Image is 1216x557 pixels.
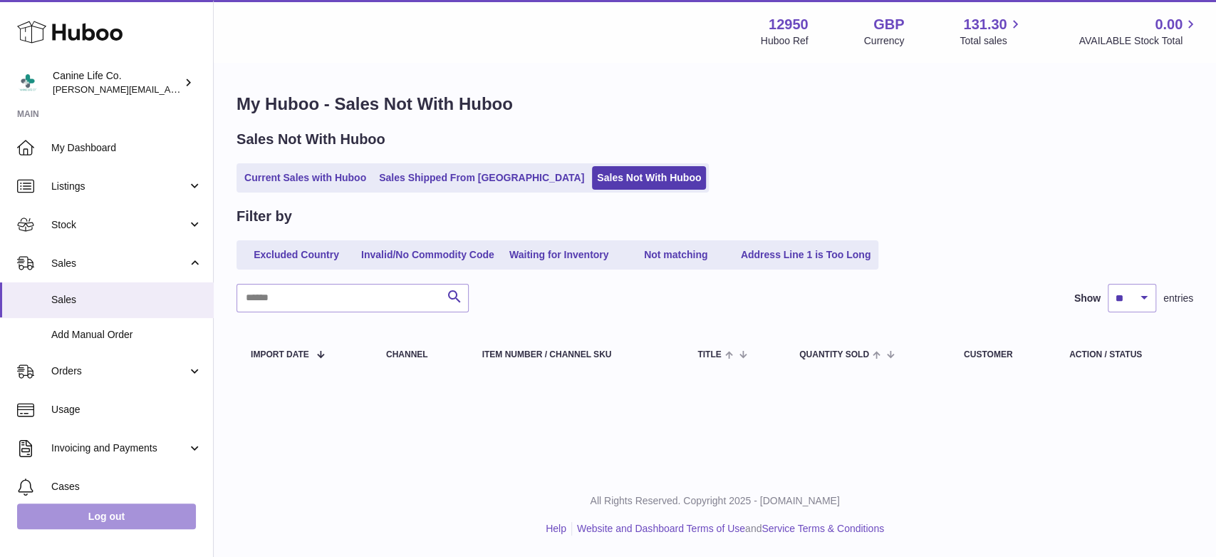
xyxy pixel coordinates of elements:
span: Usage [51,403,202,417]
div: Item Number / Channel SKU [482,350,670,359]
span: AVAILABLE Stock Total [1079,34,1199,48]
span: Listings [51,180,187,193]
span: Title [697,350,721,359]
p: All Rights Reserved. Copyright 2025 - [DOMAIN_NAME] [225,494,1205,508]
label: Show [1074,292,1101,305]
a: Sales Shipped From [GEOGRAPHIC_DATA] [374,166,589,190]
div: Currency [864,34,905,48]
span: Quantity Sold [799,350,869,359]
span: Sales [51,257,187,270]
strong: 12950 [769,15,809,34]
span: 131.30 [963,15,1007,34]
div: Action / Status [1069,350,1179,359]
span: My Dashboard [51,141,202,155]
a: Not matching [619,243,733,267]
span: entries [1163,292,1193,305]
a: Invalid/No Commodity Code [356,243,499,267]
a: Waiting for Inventory [502,243,616,267]
a: Log out [17,504,196,529]
a: Excluded Country [239,243,353,267]
span: Add Manual Order [51,328,202,342]
h1: My Huboo - Sales Not With Huboo [237,93,1193,116]
div: Huboo Ref [761,34,809,48]
a: Current Sales with Huboo [239,166,371,190]
h2: Sales Not With Huboo [237,130,385,149]
span: Orders [51,364,187,378]
a: Website and Dashboard Terms of Use [577,523,745,534]
span: Cases [51,480,202,494]
a: Help [546,523,566,534]
div: Canine Life Co. [53,69,181,96]
a: 131.30 Total sales [960,15,1023,48]
span: 0.00 [1155,15,1183,34]
a: Sales Not With Huboo [592,166,706,190]
span: Total sales [960,34,1023,48]
span: [PERSON_NAME][EMAIL_ADDRESS][DOMAIN_NAME] [53,83,286,95]
span: Sales [51,293,202,307]
div: Channel [386,350,454,359]
span: Invoicing and Payments [51,441,187,455]
img: kevin@clsgltd.co.uk [17,72,38,93]
h2: Filter by [237,207,292,226]
span: Stock [51,218,187,232]
div: Customer [964,350,1041,359]
a: Address Line 1 is Too Long [736,243,876,267]
li: and [572,522,884,536]
a: Service Terms & Conditions [762,523,884,534]
span: Import date [251,350,309,359]
a: 0.00 AVAILABLE Stock Total [1079,15,1199,48]
strong: GBP [873,15,904,34]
